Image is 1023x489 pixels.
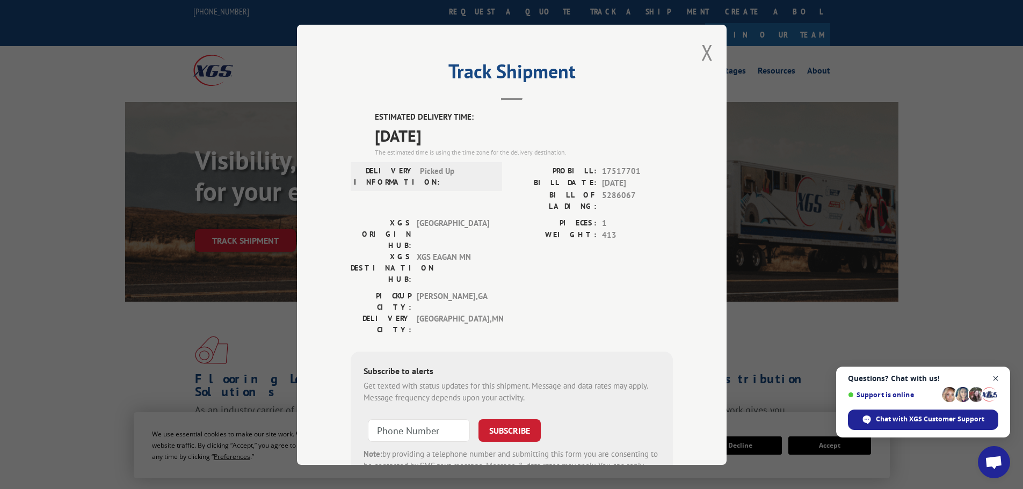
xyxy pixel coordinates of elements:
span: Chat with XGS Customer Support [876,414,984,424]
span: [DATE] [602,177,673,189]
div: Open chat [978,446,1010,478]
div: by providing a telephone number and submitting this form you are consenting to be contacted by SM... [364,448,660,484]
span: [PERSON_NAME] , GA [417,290,489,312]
span: 17517701 [602,165,673,177]
label: DELIVERY CITY: [351,312,411,335]
div: Chat with XGS Customer Support [848,410,998,430]
h2: Track Shipment [351,64,673,84]
span: 5286067 [602,189,673,211]
span: 1 [602,217,673,229]
div: Subscribe to alerts [364,364,660,379]
div: Get texted with status updates for this shipment. Message and data rates may apply. Message frequ... [364,379,660,404]
button: Close modal [701,38,713,67]
span: [GEOGRAPHIC_DATA] [417,217,489,251]
label: PROBILL: [512,165,597,177]
label: PIECES: [512,217,597,229]
label: WEIGHT: [512,229,597,242]
label: BILL OF LADING: [512,189,597,211]
span: XGS EAGAN MN [417,251,489,284]
span: Questions? Chat with us! [848,374,998,383]
strong: Note: [364,448,382,458]
div: The estimated time is using the time zone for the delivery destination. [375,147,673,157]
label: PICKUP CITY: [351,290,411,312]
span: Close chat [989,372,1003,385]
label: XGS ORIGIN HUB: [351,217,411,251]
label: ESTIMATED DELIVERY TIME: [375,111,673,123]
label: DELIVERY INFORMATION: [354,165,415,187]
span: Picked Up [420,165,492,187]
span: [DATE] [375,123,673,147]
label: XGS DESTINATION HUB: [351,251,411,284]
span: 413 [602,229,673,242]
button: SUBSCRIBE [478,419,541,441]
span: Support is online [848,391,938,399]
label: BILL DATE: [512,177,597,189]
span: [GEOGRAPHIC_DATA] , MN [417,312,489,335]
input: Phone Number [368,419,470,441]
